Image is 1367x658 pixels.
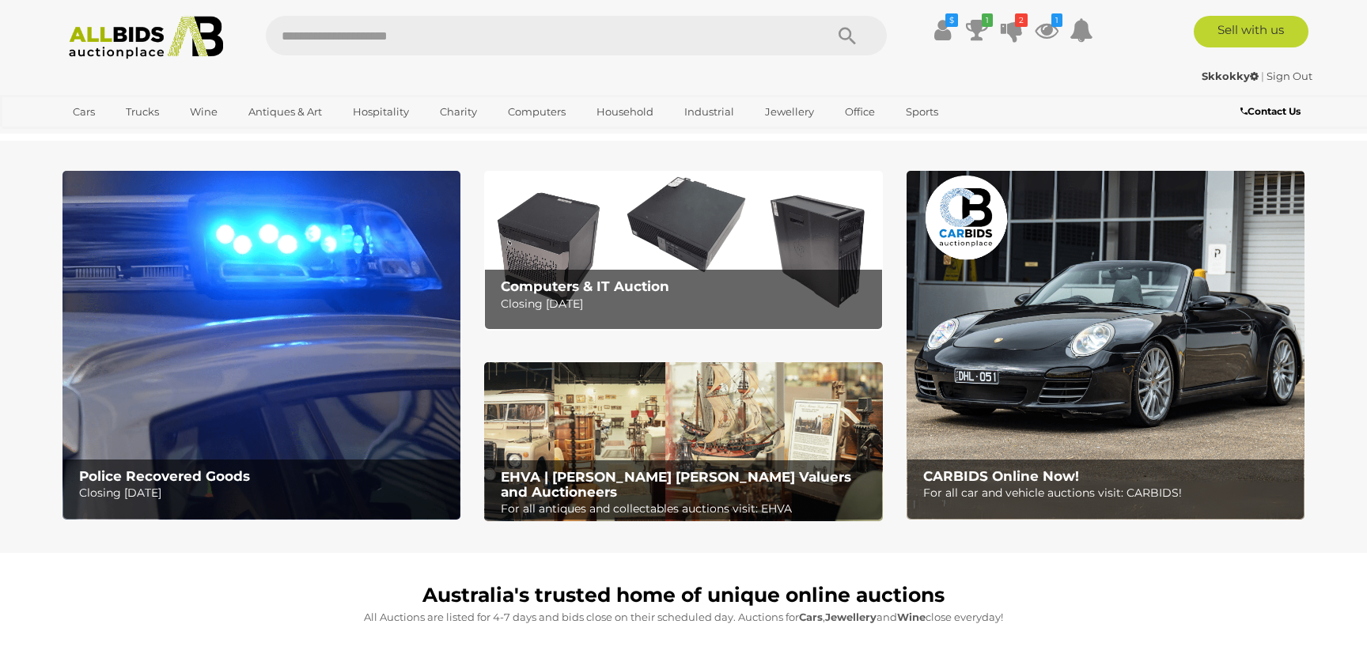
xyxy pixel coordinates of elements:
b: Contact Us [1240,105,1301,117]
strong: Jewellery [825,611,877,623]
a: Computers & IT Auction Computers & IT Auction Closing [DATE] [484,171,882,330]
img: CARBIDS Online Now! [907,171,1305,520]
i: $ [945,13,958,27]
a: Jewellery [755,99,824,125]
a: [GEOGRAPHIC_DATA] [62,125,195,151]
b: CARBIDS Online Now! [923,468,1079,484]
a: Trucks [115,99,169,125]
p: For all antiques and collectables auctions visit: EHVA [501,499,873,519]
p: Closing [DATE] [501,294,873,314]
p: For all car and vehicle auctions visit: CARBIDS! [923,483,1296,503]
a: 1 [965,16,989,44]
a: Antiques & Art [238,99,332,125]
p: Closing [DATE] [79,483,452,503]
a: EHVA | Evans Hastings Valuers and Auctioneers EHVA | [PERSON_NAME] [PERSON_NAME] Valuers and Auct... [484,362,882,522]
a: Household [586,99,664,125]
i: 1 [1051,13,1062,27]
p: All Auctions are listed for 4-7 days and bids close on their scheduled day. Auctions for , and cl... [70,608,1297,626]
a: Office [835,99,885,125]
a: Computers [498,99,576,125]
a: Charity [430,99,487,125]
button: Search [808,16,887,55]
a: CARBIDS Online Now! CARBIDS Online Now! For all car and vehicle auctions visit: CARBIDS! [907,171,1305,520]
strong: Wine [897,611,926,623]
a: Cars [62,99,105,125]
a: Wine [180,99,228,125]
b: EHVA | [PERSON_NAME] [PERSON_NAME] Valuers and Auctioneers [501,469,851,500]
img: Police Recovered Goods [62,171,460,520]
a: Police Recovered Goods Police Recovered Goods Closing [DATE] [62,171,460,520]
b: Police Recovered Goods [79,468,250,484]
b: Computers & IT Auction [501,278,669,294]
a: 2 [1000,16,1024,44]
img: Allbids.com.au [60,16,232,59]
a: Contact Us [1240,103,1305,120]
a: $ [930,16,954,44]
img: Computers & IT Auction [484,171,882,330]
a: Skkokky [1202,70,1261,82]
span: | [1261,70,1264,82]
strong: Cars [799,611,823,623]
img: EHVA | Evans Hastings Valuers and Auctioneers [484,362,882,522]
i: 1 [982,13,993,27]
h1: Australia's trusted home of unique online auctions [70,584,1297,607]
a: Sports [896,99,949,125]
a: Sign Out [1267,70,1312,82]
strong: Skkokky [1202,70,1259,82]
a: Hospitality [343,99,419,125]
a: Sell with us [1194,16,1308,47]
a: Industrial [674,99,744,125]
i: 2 [1015,13,1028,27]
a: 1 [1035,16,1058,44]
